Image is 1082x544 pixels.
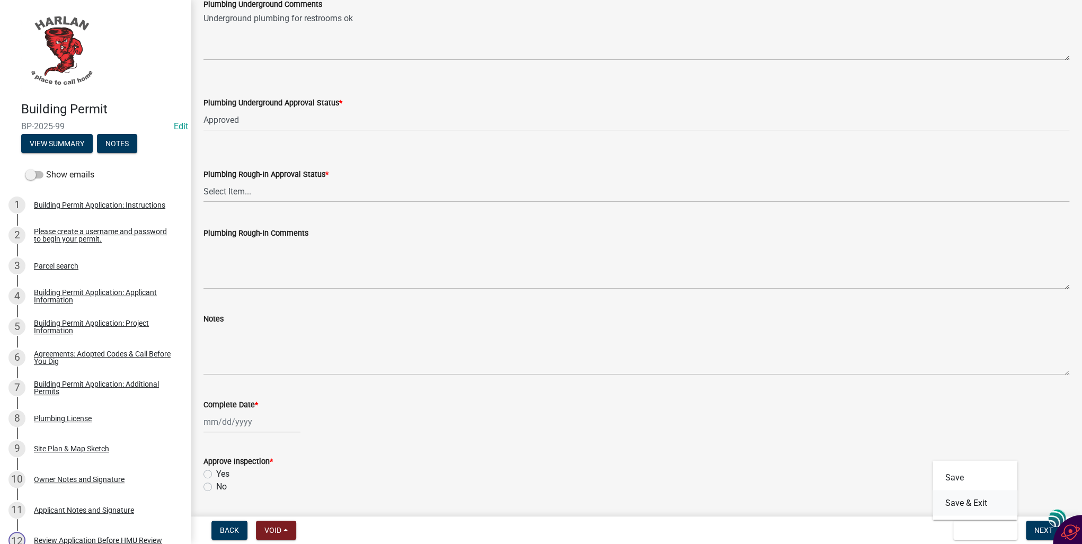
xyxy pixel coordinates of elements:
[264,526,281,534] span: Void
[216,468,229,480] label: Yes
[216,480,227,493] label: No
[21,121,170,131] span: BP-2025-99
[203,402,258,409] label: Complete Date
[8,502,25,519] div: 11
[1048,509,1066,528] img: svg+xml;base64,PHN2ZyB3aWR0aD0iNDgiIGhlaWdodD0iNDgiIHZpZXdCb3g9IjAgMCA0OCA0OCIgZmlsbD0ibm9uZSIgeG...
[34,445,109,452] div: Site Plan & Map Sketch
[203,316,224,323] label: Notes
[1026,521,1061,540] button: Next
[25,168,94,181] label: Show emails
[21,140,93,148] wm-modal-confirm: Summary
[8,410,25,427] div: 8
[34,380,174,395] div: Building Permit Application: Additional Permits
[34,289,174,304] div: Building Permit Application: Applicant Information
[174,121,188,131] wm-modal-confirm: Edit Application Number
[203,230,308,237] label: Plumbing Rough-In Comments
[34,201,165,209] div: Building Permit Application: Instructions
[8,471,25,488] div: 10
[256,521,296,540] button: Void
[203,1,322,8] label: Plumbing Underground Comments
[34,228,174,243] div: Please create a username and password to begin your permit.
[8,227,25,244] div: 2
[220,526,239,534] span: Back
[962,526,1003,534] span: Save & Exit
[8,440,25,457] div: 9
[8,318,25,335] div: 5
[34,350,174,365] div: Agreements: Adopted Codes & Call Before You Dig
[933,465,1017,490] button: Save
[8,257,25,274] div: 3
[34,319,174,334] div: Building Permit Application: Project Information
[203,411,300,433] input: mm/dd/yyyy
[8,197,25,213] div: 1
[21,11,101,91] img: City of Harlan, Iowa
[97,140,137,148] wm-modal-confirm: Notes
[21,134,93,153] button: View Summary
[1034,526,1053,534] span: Next
[21,102,182,117] h4: Building Permit
[97,134,137,153] button: Notes
[174,121,188,131] a: Edit
[34,537,162,544] div: Review Application Before HMU Review
[933,460,1017,520] div: Save & Exit
[203,458,273,466] label: Approve Inspection
[34,476,125,483] div: Owner Notes and Signature
[8,349,25,366] div: 6
[8,379,25,396] div: 7
[953,521,1017,540] button: Save & Exit
[34,415,92,422] div: Plumbing License
[34,506,134,514] div: Applicant Notes and Signature
[203,171,329,179] label: Plumbing Rough-In Approval Status
[211,521,247,540] button: Back
[34,262,78,270] div: Parcel search
[203,100,342,107] label: Plumbing Underground Approval Status
[933,490,1017,515] button: Save & Exit
[8,288,25,305] div: 4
